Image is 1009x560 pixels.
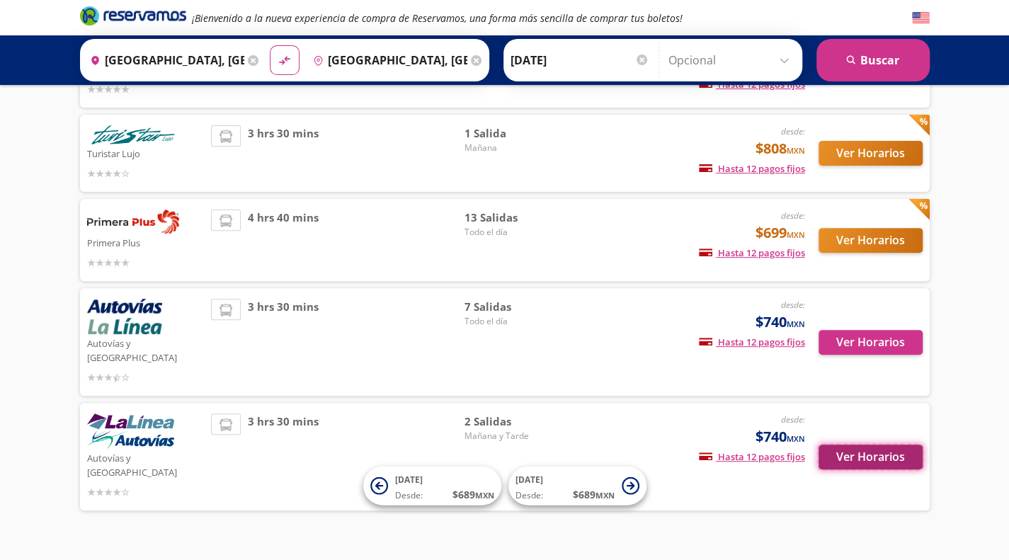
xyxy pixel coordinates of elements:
[464,299,563,315] span: 7 Salidas
[816,39,930,81] button: Buscar
[508,467,646,505] button: [DATE]Desde:$689MXN
[781,210,805,222] em: desde:
[87,449,205,479] p: Autovías y [GEOGRAPHIC_DATA]
[464,413,563,430] span: 2 Salidas
[248,125,319,181] span: 3 hrs 30 mins
[756,312,805,333] span: $740
[80,5,186,30] a: Brand Logo
[912,9,930,27] button: English
[756,138,805,159] span: $808
[819,445,923,469] button: Ver Horarios
[248,210,319,270] span: 4 hrs 40 mins
[699,336,805,348] span: Hasta 12 pagos fijos
[87,144,205,161] p: Turistar Lujo
[787,433,805,444] small: MXN
[395,474,423,486] span: [DATE]
[87,334,205,365] p: Autovías y [GEOGRAPHIC_DATA]
[819,141,923,166] button: Ver Horarios
[464,142,563,154] span: Mañana
[699,450,805,463] span: Hasta 12 pagos fijos
[87,413,174,449] img: Autovías y La Línea
[248,413,319,500] span: 3 hrs 30 mins
[87,234,205,251] p: Primera Plus
[464,226,563,239] span: Todo el día
[756,426,805,447] span: $740
[511,42,649,78] input: Elegir Fecha
[87,299,162,334] img: Autovías y La Línea
[787,145,805,156] small: MXN
[475,490,494,501] small: MXN
[464,315,563,328] span: Todo el día
[84,42,244,78] input: Buscar Origen
[464,210,563,226] span: 13 Salidas
[515,489,543,502] span: Desde:
[668,42,795,78] input: Opcional
[699,162,805,175] span: Hasta 12 pagos fijos
[515,474,543,486] span: [DATE]
[192,11,683,25] em: ¡Bienvenido a la nueva experiencia de compra de Reservamos, una forma más sencilla de comprar tus...
[699,246,805,259] span: Hasta 12 pagos fijos
[595,490,615,501] small: MXN
[395,489,423,502] span: Desde:
[787,319,805,329] small: MXN
[80,5,186,26] i: Brand Logo
[452,487,494,502] span: $ 689
[307,42,467,78] input: Buscar Destino
[781,299,805,311] em: desde:
[787,229,805,240] small: MXN
[464,125,563,142] span: 1 Salida
[819,330,923,355] button: Ver Horarios
[781,413,805,425] em: desde:
[87,210,179,234] img: Primera Plus
[87,125,179,144] img: Turistar Lujo
[819,228,923,253] button: Ver Horarios
[756,222,805,244] span: $699
[248,299,319,385] span: 3 hrs 30 mins
[464,430,563,442] span: Mañana y Tarde
[573,487,615,502] span: $ 689
[781,125,805,137] em: desde:
[363,467,501,505] button: [DATE]Desde:$689MXN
